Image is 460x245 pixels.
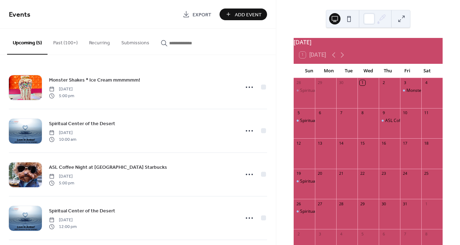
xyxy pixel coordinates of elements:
span: Export [193,11,211,18]
div: [DATE] [294,38,443,46]
div: Mon [319,64,339,78]
div: 8 [423,231,429,236]
span: 12:00 pm [49,223,77,230]
div: 1 [423,201,429,206]
span: [DATE] [49,217,77,223]
div: Spiritual Center of the Desert [294,88,315,94]
div: 30 [381,201,386,206]
span: Add Event [235,11,262,18]
button: Recurring [83,29,116,54]
div: 5 [360,231,365,236]
div: 20 [317,171,322,176]
div: 25 [423,171,429,176]
div: 23 [381,171,386,176]
div: Spiritual Center of the Desert [294,208,315,215]
div: 15 [360,140,365,146]
div: 3 [317,231,322,236]
div: 16 [381,140,386,146]
div: 5 [296,110,301,116]
div: 29 [360,201,365,206]
div: 31 [402,201,408,206]
span: [DATE] [49,86,74,93]
span: 5:00 pm [49,93,74,99]
button: Past (100+) [48,29,83,54]
div: 27 [317,201,322,206]
div: Spiritual Center of the Desert [294,118,315,124]
span: Spiritual Center of the Desert [49,207,115,215]
span: Monster Shakes * Ice Cream mmmmmm! [49,77,140,84]
div: 22 [360,171,365,176]
div: 13 [317,140,322,146]
div: 19 [296,171,301,176]
div: Spiritual Center of the Desert [300,178,358,184]
div: 10 [402,110,408,116]
div: Spiritual Center of the Desert [300,88,358,94]
span: 5:00 pm [49,180,74,186]
div: 17 [402,140,408,146]
div: Thu [378,64,398,78]
div: 30 [338,80,344,85]
div: Fri [398,64,417,78]
div: 18 [423,140,429,146]
div: 7 [338,110,344,116]
div: ASL Coffee Night at Downtown Palm Springs Starbucks [379,118,400,124]
div: 4 [338,231,344,236]
div: Spiritual Center of the Desert [300,118,358,124]
div: 26 [296,201,301,206]
div: Sun [299,64,319,78]
a: Monster Shakes * Ice Cream mmmmmm! [49,76,140,84]
div: 21 [338,171,344,176]
div: 6 [381,231,386,236]
button: Upcoming (5) [7,29,48,55]
div: 14 [338,140,344,146]
div: 7 [402,231,408,236]
div: 11 [423,110,429,116]
button: Submissions [116,29,155,54]
div: 24 [402,171,408,176]
a: ASL Coffee Night at [GEOGRAPHIC_DATA] Starbucks [49,163,167,171]
div: 28 [296,80,301,85]
div: 29 [317,80,322,85]
div: Tue [339,64,358,78]
div: 28 [338,201,344,206]
a: Export [177,9,217,20]
div: Monster Shakes * Ice Cream mmmmmm! [400,88,421,94]
div: Sat [417,64,437,78]
div: 12 [296,140,301,146]
span: [DATE] [49,130,76,136]
span: 10:00 am [49,136,76,143]
span: [DATE] [49,173,74,180]
div: Wed [358,64,378,78]
div: 4 [423,80,429,85]
a: Spiritual Center of the Desert [49,207,115,215]
div: 3 [402,80,408,85]
div: Spiritual Center of the Desert [300,208,358,215]
div: Spiritual Center of the Desert [294,178,315,184]
a: Spiritual Center of the Desert [49,119,115,128]
div: 8 [360,110,365,116]
span: Events [9,8,31,22]
div: 2 [381,80,386,85]
button: Add Event [220,9,267,20]
div: 6 [317,110,322,116]
div: 9 [381,110,386,116]
div: 2 [296,231,301,236]
div: 1 [360,80,365,85]
span: ASL Coffee Night at [GEOGRAPHIC_DATA] Starbucks [49,164,167,171]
